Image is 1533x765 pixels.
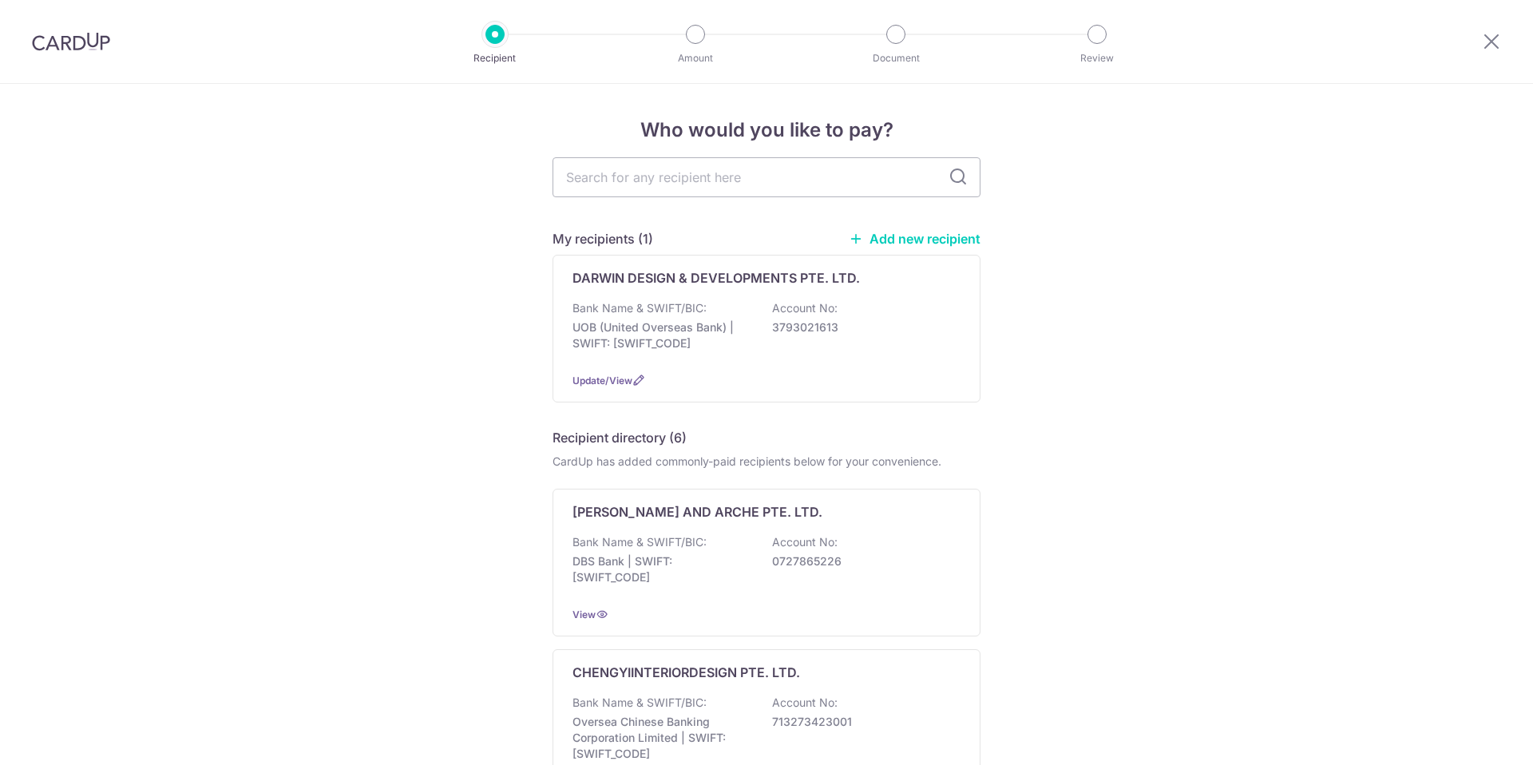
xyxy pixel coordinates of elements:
[572,714,751,762] p: Oversea Chinese Banking Corporation Limited | SWIFT: [SWIFT_CODE]
[572,663,800,682] p: CHENGYIINTERIORDESIGN PTE. LTD.
[572,502,822,521] p: [PERSON_NAME] AND ARCHE PTE. LTD.
[572,268,860,287] p: DARWIN DESIGN & DEVELOPMENTS PTE. LTD.
[572,300,707,316] p: Bank Name & SWIFT/BIC:
[572,319,751,351] p: UOB (United Overseas Bank) | SWIFT: [SWIFT_CODE]
[436,50,554,66] p: Recipient
[837,50,955,66] p: Document
[572,553,751,585] p: DBS Bank | SWIFT: [SWIFT_CODE]
[572,375,632,386] a: Update/View
[772,714,951,730] p: 713273423001
[772,534,838,550] p: Account No:
[553,157,980,197] input: Search for any recipient here
[772,319,951,335] p: 3793021613
[772,553,951,569] p: 0727865226
[553,454,980,470] div: CardUp has added commonly-paid recipients below for your convenience.
[553,116,980,145] h4: Who would you like to pay?
[636,50,755,66] p: Amount
[572,534,707,550] p: Bank Name & SWIFT/BIC:
[1038,50,1156,66] p: Review
[849,231,980,247] a: Add new recipient
[572,608,596,620] a: View
[32,32,110,51] img: CardUp
[553,229,653,248] h5: My recipients (1)
[553,428,687,447] h5: Recipient directory (6)
[772,695,838,711] p: Account No:
[772,300,838,316] p: Account No:
[1430,717,1517,757] iframe: Opens a widget where you can find more information
[572,695,707,711] p: Bank Name & SWIFT/BIC:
